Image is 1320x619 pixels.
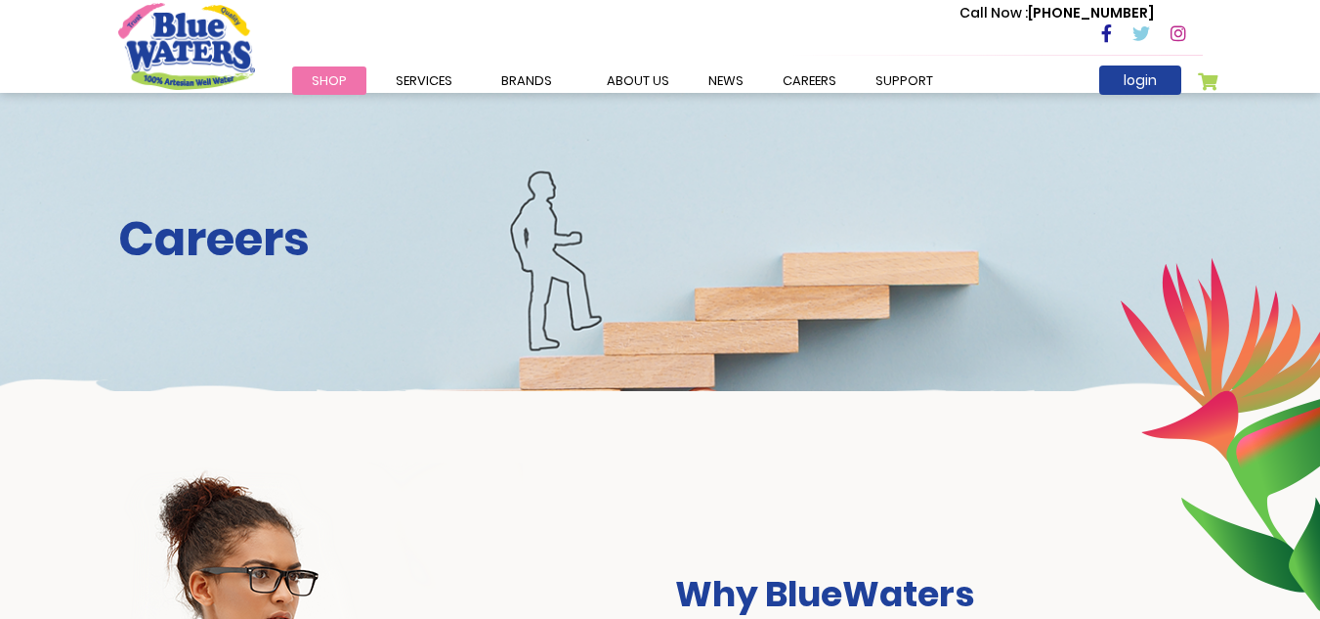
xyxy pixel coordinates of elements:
p: [PHONE_NUMBER] [959,3,1154,23]
a: Brands [482,66,572,95]
a: about us [587,66,689,95]
a: store logo [118,3,255,89]
h2: Careers [118,211,1203,268]
a: support [856,66,953,95]
a: login [1099,66,1181,95]
span: Shop [312,71,347,90]
img: career-intro-leaves.png [1120,257,1320,611]
a: Services [376,66,472,95]
span: Services [396,71,452,90]
a: News [689,66,763,95]
a: careers [763,66,856,95]
span: Call Now : [959,3,1028,22]
span: Brands [501,71,552,90]
a: Shop [292,66,366,95]
h3: Why BlueWaters [675,573,1203,615]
